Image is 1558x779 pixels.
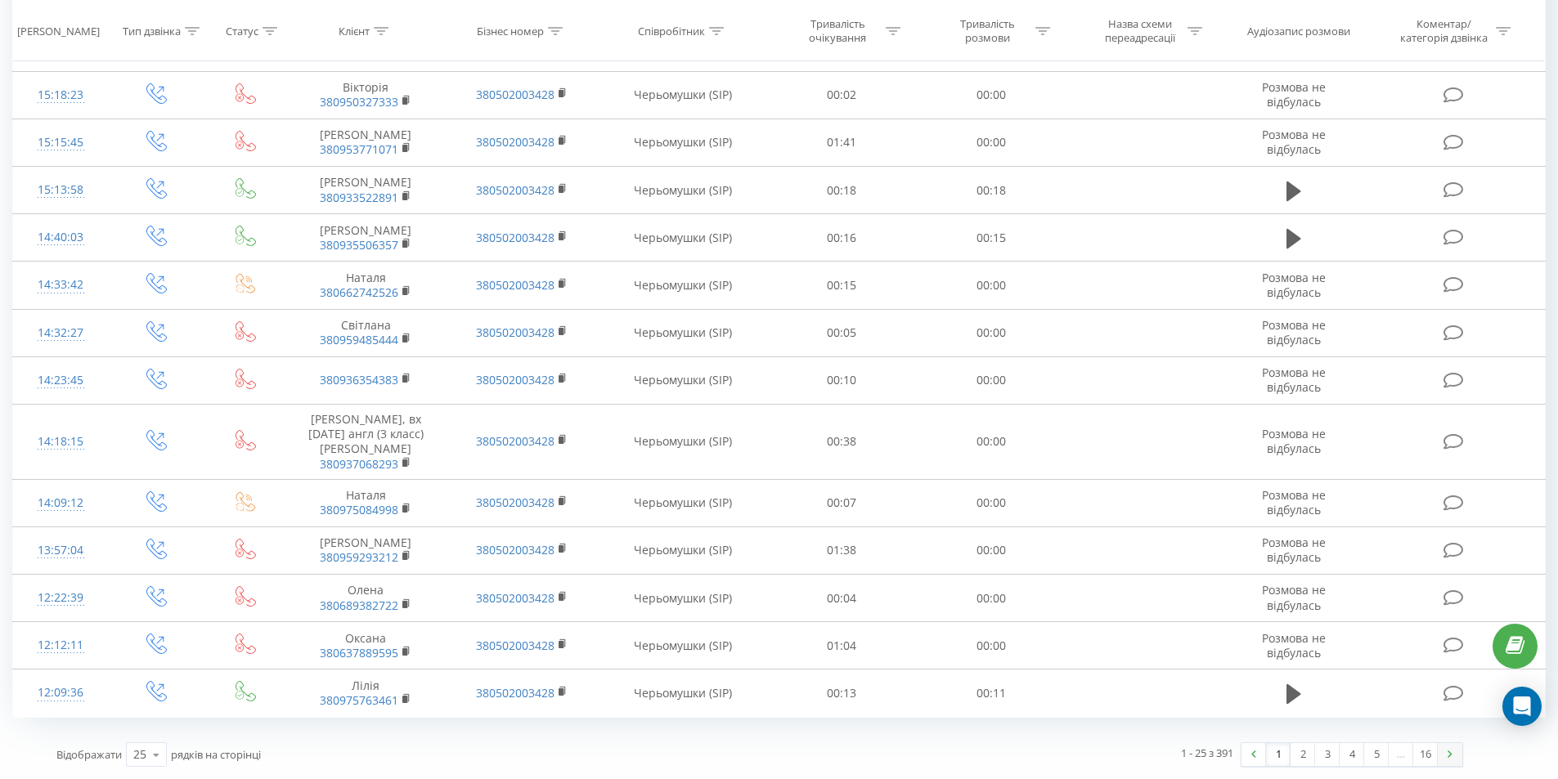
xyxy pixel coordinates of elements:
td: Наталя [288,479,443,526]
td: Світлана [288,309,443,356]
td: 00:00 [917,479,1066,526]
div: 15:13:58 [29,174,92,206]
td: Черьомушки (SIP) [599,356,767,404]
td: 00:13 [767,669,917,717]
a: 380975763461 [320,692,398,708]
td: 00:00 [917,309,1066,356]
a: 380975084998 [320,502,398,517]
a: 380502003428 [476,325,555,340]
span: Розмова не відбулась [1262,270,1326,300]
td: Черьомушки (SIP) [599,479,767,526]
td: [PERSON_NAME], вх [DATE] англ (3 класс) [PERSON_NAME] [288,404,443,479]
td: 00:00 [917,404,1066,479]
td: 00:16 [767,214,917,262]
div: 12:12:11 [29,629,92,661]
a: 380662742526 [320,284,398,300]
a: 4 [1340,743,1364,766]
a: 16 [1413,743,1438,766]
a: 380502003428 [476,87,555,102]
td: [PERSON_NAME] [288,526,443,574]
td: Черьомушки (SIP) [599,167,767,214]
td: 00:00 [917,71,1066,119]
td: 00:00 [917,526,1066,574]
td: 01:41 [767,119,917,166]
div: 14:18:15 [29,426,92,458]
a: 380502003428 [476,542,555,557]
td: Черьомушки (SIP) [599,309,767,356]
a: 380502003428 [476,134,555,150]
td: Черьомушки (SIP) [599,214,767,262]
a: 2 [1291,743,1315,766]
div: 15:15:45 [29,127,92,159]
td: 00:18 [917,167,1066,214]
td: 00:00 [917,575,1066,622]
td: 00:11 [917,669,1066,717]
td: 00:02 [767,71,917,119]
div: Open Intercom Messenger [1502,687,1542,726]
div: 12:09:36 [29,677,92,709]
td: Лілія [288,669,443,717]
td: Олена [288,575,443,622]
td: Черьомушки (SIP) [599,669,767,717]
a: 380933522891 [320,190,398,205]
a: 380502003428 [476,590,555,606]
td: Наталя [288,262,443,309]
a: 380502003428 [476,495,555,510]
td: Черьомушки (SIP) [599,71,767,119]
a: 380959293212 [320,549,398,565]
td: 00:00 [917,622,1066,669]
div: 14:40:03 [29,222,92,253]
a: 380935506357 [320,237,398,253]
div: 14:09:12 [29,487,92,519]
td: 00:10 [767,356,917,404]
div: Тривалість очікування [794,17,882,45]
a: 380502003428 [476,433,555,449]
div: 1 - 25 з 391 [1181,745,1233,761]
a: 380502003428 [476,638,555,653]
td: [PERSON_NAME] [288,167,443,214]
a: 380953771071 [320,141,398,157]
td: 00:15 [917,214,1066,262]
td: 00:00 [917,262,1066,309]
div: Статус [226,24,258,38]
td: 00:07 [767,479,917,526]
span: рядків на сторінці [171,747,261,762]
a: 380637889595 [320,645,398,660]
div: 12:22:39 [29,582,92,614]
td: Черьомушки (SIP) [599,575,767,622]
td: 00:38 [767,404,917,479]
td: Черьомушки (SIP) [599,119,767,166]
a: 1 [1266,743,1291,766]
div: 14:23:45 [29,365,92,396]
td: Черьомушки (SIP) [599,526,767,574]
a: 380689382722 [320,598,398,613]
div: Тривалість розмови [944,17,1031,45]
a: 380502003428 [476,372,555,387]
a: 3 [1315,743,1340,766]
a: 5 [1364,743,1389,766]
div: Бізнес номер [477,24,544,38]
span: Розмова не відбулась [1262,127,1326,157]
span: Розмова не відбулась [1262,79,1326,110]
td: Оксана [288,622,443,669]
div: Аудіозапис розмови [1247,24,1350,38]
a: 380936354383 [320,372,398,387]
div: Клієнт [339,24,370,38]
td: 00:00 [917,119,1066,166]
span: Розмова не відбулась [1262,317,1326,347]
span: Розмова не відбулась [1262,426,1326,456]
a: 380959485444 [320,332,398,347]
td: 00:04 [767,575,917,622]
span: Розмова не відбулась [1262,582,1326,612]
td: 00:18 [767,167,917,214]
td: Черьомушки (SIP) [599,404,767,479]
div: Співробітник [638,24,705,38]
div: Коментар/категорія дзвінка [1396,17,1492,45]
td: 00:05 [767,309,917,356]
td: [PERSON_NAME] [288,119,443,166]
td: 00:00 [917,356,1066,404]
span: Розмова не відбулась [1262,630,1326,660]
div: 15:18:23 [29,79,92,111]
span: Відображати [56,747,122,762]
td: [PERSON_NAME] [288,214,443,262]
